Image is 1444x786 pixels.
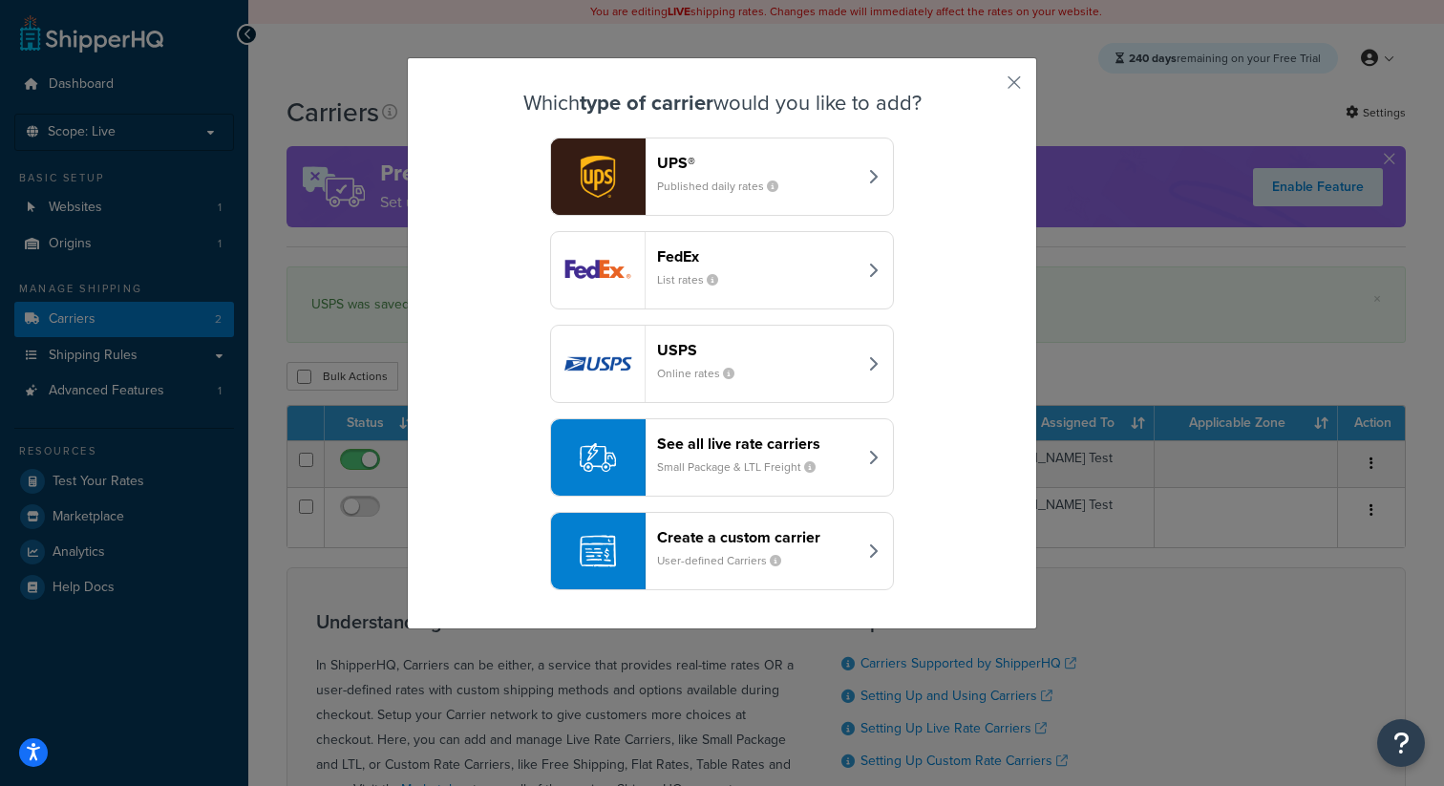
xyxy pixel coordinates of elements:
img: ups logo [551,138,645,215]
small: User-defined Carriers [657,552,796,569]
button: Open Resource Center [1377,719,1425,767]
button: usps logoUSPSOnline rates [550,325,894,403]
img: icon-carrier-liverate-becf4550.svg [580,439,616,476]
header: UPS® [657,154,857,172]
button: fedEx logoFedExList rates [550,231,894,309]
h3: Which would you like to add? [456,92,988,115]
small: Online rates [657,365,750,382]
small: List rates [657,271,733,288]
button: Create a custom carrierUser-defined Carriers [550,512,894,590]
small: Small Package & LTL Freight [657,458,831,476]
small: Published daily rates [657,178,794,195]
header: Create a custom carrier [657,528,857,546]
header: See all live rate carriers [657,435,857,453]
img: usps logo [551,326,645,402]
button: See all live rate carriersSmall Package & LTL Freight [550,418,894,497]
strong: type of carrier [580,87,713,118]
img: fedEx logo [551,232,645,308]
img: icon-carrier-custom-c93b8a24.svg [580,533,616,569]
button: ups logoUPS®Published daily rates [550,138,894,216]
header: FedEx [657,247,857,266]
header: USPS [657,341,857,359]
